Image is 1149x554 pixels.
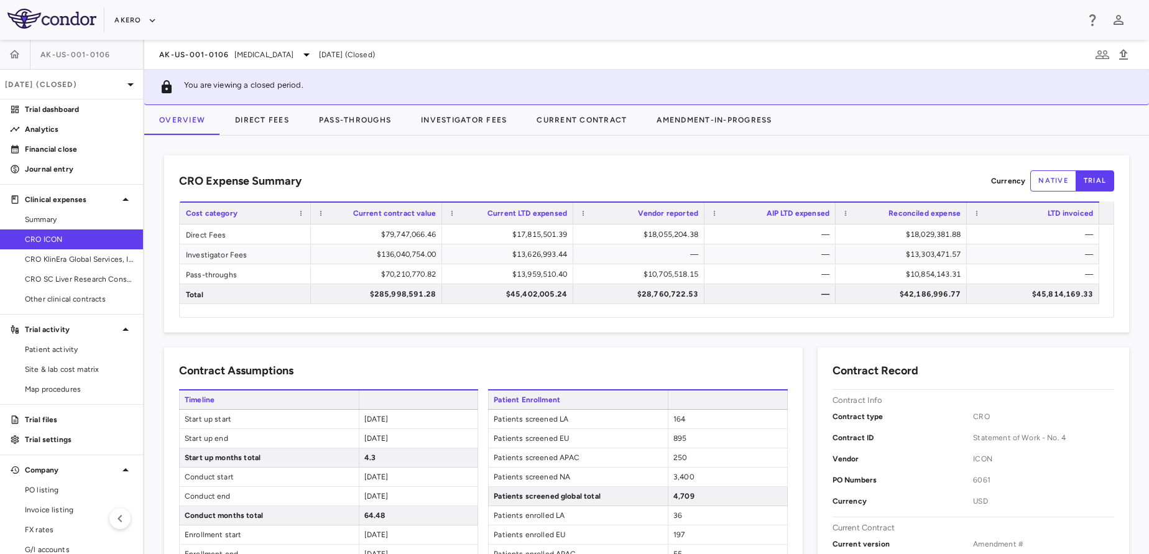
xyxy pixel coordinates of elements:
[25,124,133,135] p: Analytics
[319,49,375,60] span: [DATE] (Closed)
[25,324,118,335] p: Trial activity
[489,410,668,428] span: Patients screened LA
[180,448,359,467] span: Start up months total
[673,511,682,520] span: 36
[25,144,133,155] p: Financial close
[487,209,567,218] span: Current LTD expensed
[25,254,133,265] span: CRO KlinEra Global Services, Inc
[180,244,311,264] div: Investigator Fees
[833,474,974,486] p: PO Numbers
[364,492,389,501] span: [DATE]
[489,525,668,544] span: Patients enrolled EU
[25,384,133,395] span: Map procedures
[184,80,303,95] p: You are viewing a closed period.
[716,284,829,304] div: —
[489,506,668,525] span: Patients enrolled LA
[364,511,385,520] span: 64.48
[888,209,961,218] span: Reconciled expense
[304,105,406,135] button: Pass-Throughs
[25,293,133,305] span: Other clinical contracts
[767,209,829,218] span: AIP LTD expensed
[973,538,1114,550] span: Amendment #
[25,484,133,496] span: PO listing
[584,244,698,264] div: —
[453,244,567,264] div: $13,626,993.44
[847,264,961,284] div: $10,854,143.31
[978,224,1093,244] div: —
[833,496,974,507] p: Currency
[322,264,436,284] div: $70,210,770.82
[453,264,567,284] div: $13,959,510.40
[364,415,389,423] span: [DATE]
[180,224,311,244] div: Direct Fees
[25,364,133,375] span: Site & lab cost matrix
[364,434,389,443] span: [DATE]
[364,473,389,481] span: [DATE]
[642,105,787,135] button: Amendment-In-Progress
[833,411,974,422] p: Contract type
[180,264,311,284] div: Pass-throughs
[489,448,668,467] span: Patients screened APAC
[25,464,118,476] p: Company
[180,468,359,486] span: Conduct start
[673,434,686,443] span: 895
[673,473,694,481] span: 3,400
[973,496,1114,507] span: USD
[40,50,111,60] span: AK-US-001-0106
[673,453,687,462] span: 250
[322,284,436,304] div: $285,998,591.28
[234,49,294,60] span: [MEDICAL_DATA]
[1076,170,1114,192] button: trial
[25,214,133,225] span: Summary
[25,504,133,515] span: Invoice listing
[180,506,359,525] span: Conduct months total
[978,284,1093,304] div: $45,814,169.33
[978,264,1093,284] div: —
[25,344,133,355] span: Patient activity
[673,415,685,423] span: 164
[716,224,829,244] div: —
[522,105,642,135] button: Current Contract
[179,173,302,190] h6: CRO Expense Summary
[180,525,359,544] span: Enrollment start
[973,411,1114,422] span: CRO
[25,524,133,535] span: FX rates
[488,390,668,409] span: Patient Enrollment
[453,284,567,304] div: $45,402,005.24
[638,209,698,218] span: Vendor reported
[973,453,1114,464] span: ICON
[673,530,685,539] span: 197
[833,453,974,464] p: Vendor
[991,175,1025,187] p: Currency
[973,474,1114,486] span: 6061
[7,9,96,29] img: logo-full-SnFGN8VE.png
[114,11,156,30] button: Akero
[25,104,133,115] p: Trial dashboard
[25,274,133,285] span: CRO SC Liver Research Consortium LLC
[973,432,1114,443] span: Statement of Work - No. 4
[180,487,359,506] span: Conduct end
[847,224,961,244] div: $18,029,381.88
[1048,209,1093,218] span: LTD invoiced
[25,434,133,445] p: Trial settings
[584,264,698,284] div: $10,705,518.15
[364,530,389,539] span: [DATE]
[716,264,829,284] div: —
[25,234,133,245] span: CRO ICON
[978,244,1093,264] div: —
[489,429,668,448] span: Patients screened EU
[179,362,293,379] h6: Contract Assumptions
[584,224,698,244] div: $18,055,204.38
[179,390,359,409] span: Timeline
[673,492,694,501] span: 4,709
[25,414,133,425] p: Trial files
[25,164,133,175] p: Journal entry
[353,209,436,218] span: Current contract value
[489,487,668,506] span: Patients screened global total
[159,50,229,60] span: AK-US-001-0106
[453,224,567,244] div: $17,815,501.39
[406,105,522,135] button: Investigator Fees
[220,105,304,135] button: Direct Fees
[5,79,123,90] p: [DATE] (Closed)
[489,468,668,486] span: Patients screened NA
